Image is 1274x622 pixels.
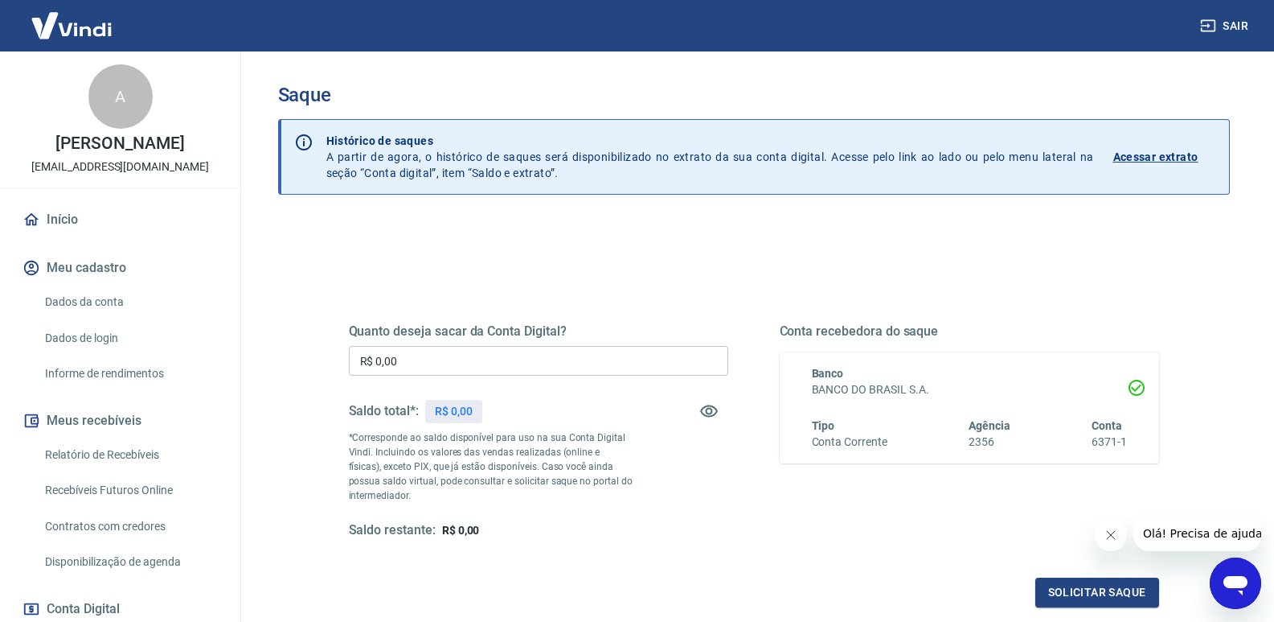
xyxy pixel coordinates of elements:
[349,522,436,539] h5: Saldo restante:
[349,403,419,419] h5: Saldo total*:
[39,546,221,579] a: Disponibilização de agenda
[19,250,221,286] button: Meu cadastro
[39,357,221,390] a: Informe de rendimentos
[88,64,153,129] div: A
[39,510,221,543] a: Contratos com credores
[1113,149,1198,165] p: Acessar extrato
[349,323,728,340] h5: Quanto deseja sacar da Conta Digital?
[1095,519,1127,551] iframe: Fechar mensagem
[19,1,124,50] img: Vindi
[1210,558,1261,609] iframe: Botão para abrir a janela de mensagens
[326,133,1094,181] p: A partir de agora, o histórico de saques será disponibilizado no extrato da sua conta digital. Ac...
[812,381,1127,398] h6: BANCO DO BRASIL S.A.
[31,159,209,175] p: [EMAIL_ADDRESS][DOMAIN_NAME]
[278,84,1230,106] h3: Saque
[39,474,221,507] a: Recebíveis Futuros Online
[39,286,221,319] a: Dados da conta
[349,430,633,503] p: *Corresponde ao saldo disponível para uso na sua Conta Digital Vindi. Incluindo os valores das ve...
[1035,578,1159,608] button: Solicitar saque
[969,434,1010,451] h6: 2356
[812,367,844,380] span: Banco
[1133,516,1261,551] iframe: Mensagem da empresa
[55,135,184,152] p: [PERSON_NAME]
[326,133,1094,149] p: Histórico de saques
[812,434,887,451] h6: Conta Corrente
[435,403,473,420] p: R$ 0,00
[39,439,221,472] a: Relatório de Recebíveis
[19,202,221,237] a: Início
[1092,419,1122,432] span: Conta
[780,323,1159,340] h5: Conta recebedora do saque
[19,403,221,439] button: Meus recebíveis
[1113,133,1216,181] a: Acessar extrato
[1197,11,1255,41] button: Sair
[39,322,221,355] a: Dados de login
[969,419,1010,432] span: Agência
[10,11,135,24] span: Olá! Precisa de ajuda?
[442,524,480,537] span: R$ 0,00
[812,419,835,432] span: Tipo
[1092,434,1127,451] h6: 6371-1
